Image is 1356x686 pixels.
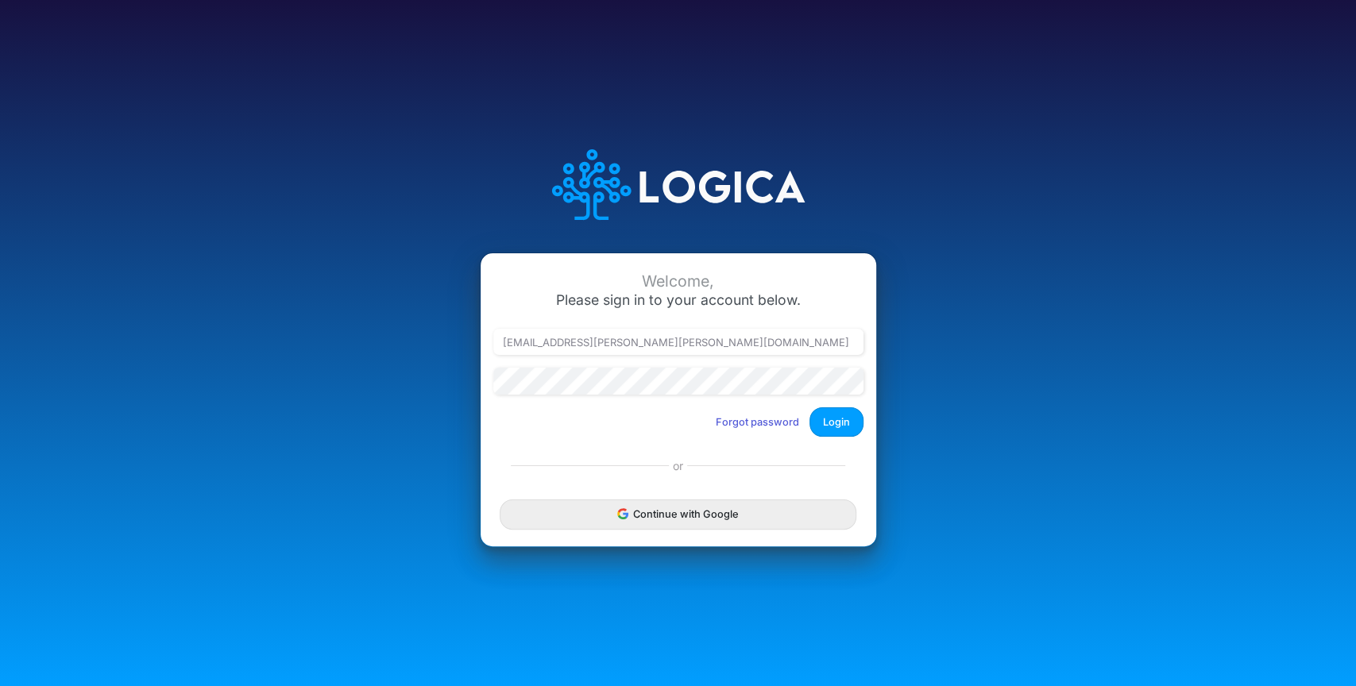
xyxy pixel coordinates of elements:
button: Login [809,407,863,437]
button: Continue with Google [500,499,856,529]
div: Welcome, [493,272,863,291]
span: Please sign in to your account below. [556,291,801,308]
button: Forgot password [705,409,809,435]
input: Email [493,329,863,356]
